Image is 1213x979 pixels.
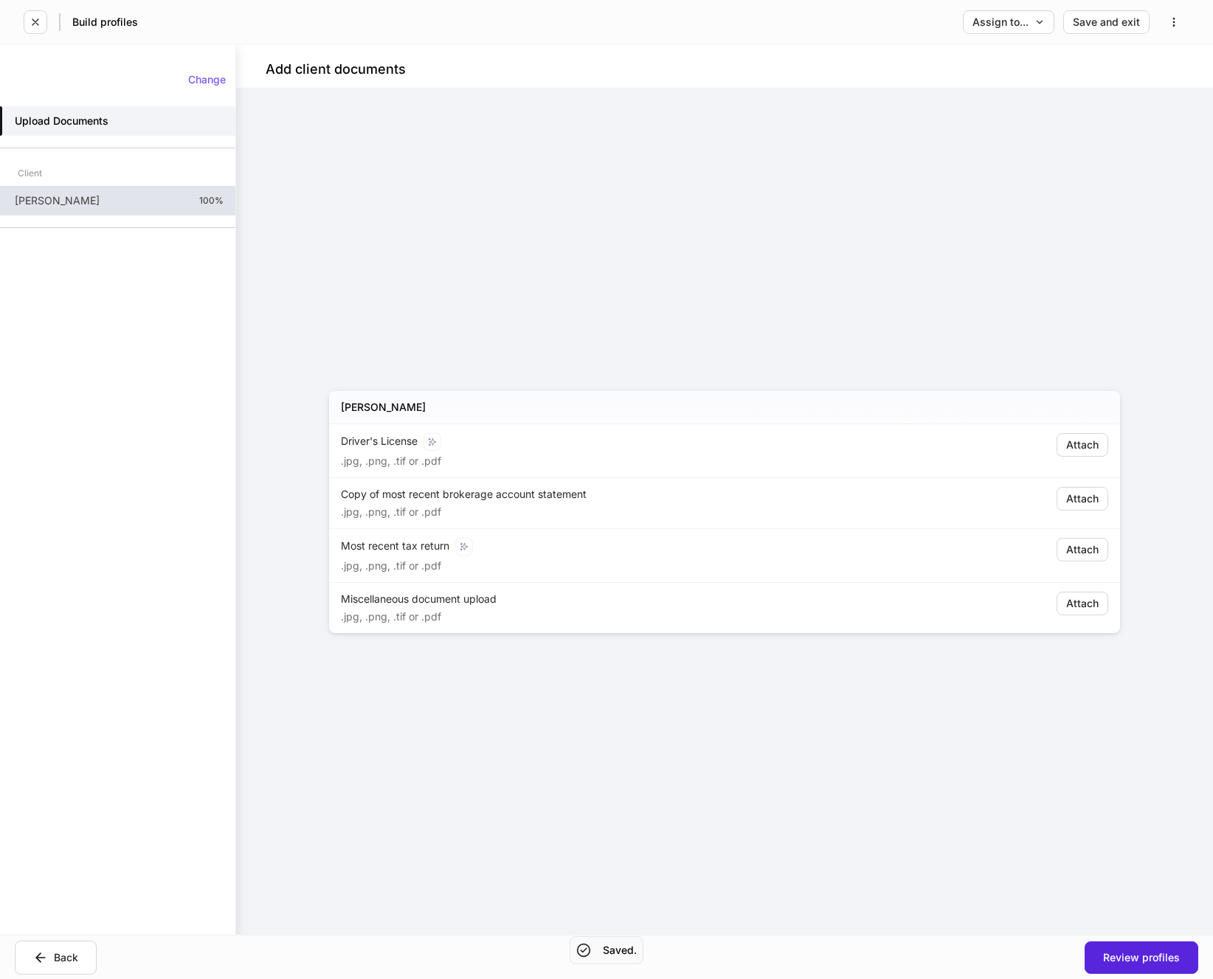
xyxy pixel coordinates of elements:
[341,433,916,451] div: Driver's License
[1066,598,1099,609] div: Attach
[341,505,441,519] p: .jpg, .png, .tif or .pdf
[1063,10,1150,34] button: Save and exit
[341,538,916,556] div: Most recent tax return
[188,75,226,85] div: Change
[1073,17,1140,27] div: Save and exit
[341,558,441,573] p: .jpg, .png, .tif or .pdf
[341,487,916,502] div: Copy of most recent brokerage account statement
[341,454,441,468] p: .jpg, .png, .tif or .pdf
[33,950,78,965] div: Back
[963,10,1054,34] button: Assign to...
[341,592,916,606] div: Miscellaneous document upload
[15,941,97,975] button: Back
[15,114,108,128] h5: Upload Documents
[179,68,235,91] button: Change
[341,400,426,415] h5: [PERSON_NAME]
[1085,941,1198,974] button: Review profiles
[1057,487,1108,511] button: Attach
[603,943,637,958] h5: Saved.
[1057,433,1108,457] button: Attach
[341,609,441,624] p: .jpg, .png, .tif or .pdf
[1057,538,1108,561] button: Attach
[1066,494,1099,504] div: Attach
[1057,592,1108,615] button: Attach
[266,60,406,78] h4: Add client documents
[1066,440,1099,450] div: Attach
[972,17,1045,27] div: Assign to...
[72,15,138,30] h5: Build profiles
[199,195,224,207] p: 100%
[1066,544,1099,555] div: Attach
[1103,952,1180,963] div: Review profiles
[18,160,42,186] div: Client
[15,193,100,208] p: [PERSON_NAME]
